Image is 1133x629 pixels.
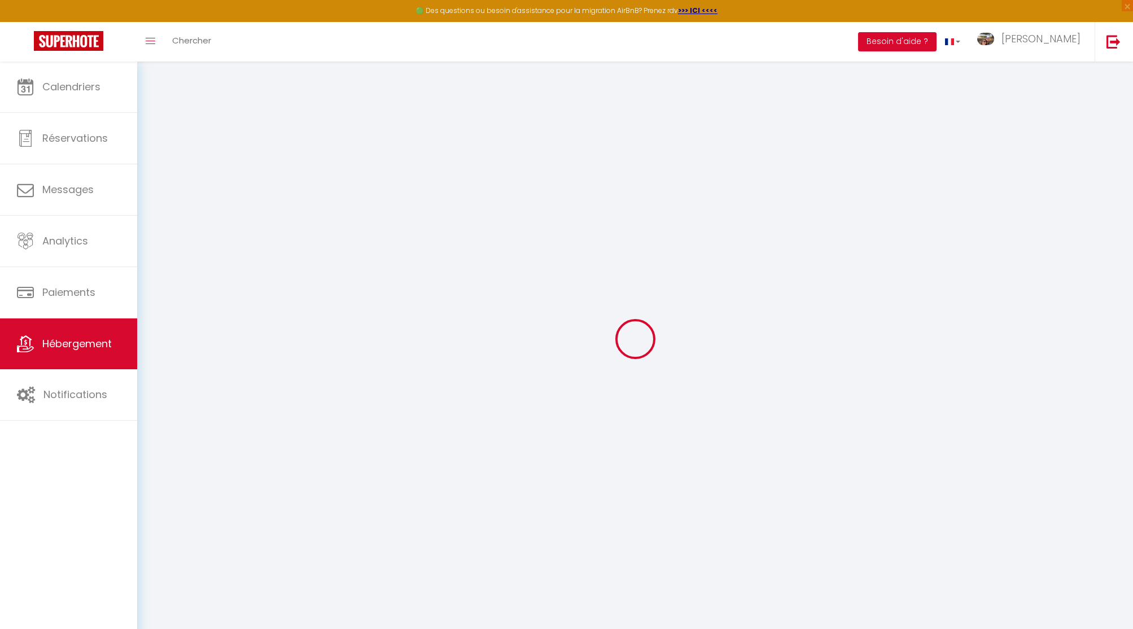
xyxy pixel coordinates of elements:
img: Super Booking [34,31,103,51]
span: Messages [42,182,94,196]
span: Calendriers [42,80,100,94]
a: ... [PERSON_NAME] [969,22,1095,62]
span: [PERSON_NAME] [1001,32,1080,46]
span: Notifications [43,387,107,401]
a: >>> ICI <<<< [678,6,718,15]
img: ... [977,33,994,46]
span: Paiements [42,285,95,299]
span: Réservations [42,131,108,145]
a: Chercher [164,22,220,62]
span: Analytics [42,234,88,248]
span: Chercher [172,34,211,46]
img: logout [1106,34,1121,49]
button: Besoin d'aide ? [858,32,937,51]
span: Hébergement [42,337,112,351]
